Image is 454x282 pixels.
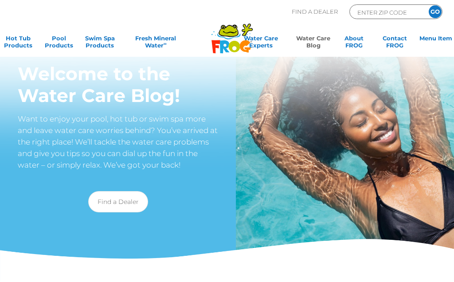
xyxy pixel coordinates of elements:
a: Fresh MineralWater∞ [122,35,188,52]
sup: ∞ [164,41,167,46]
a: PoolProducts [41,35,77,52]
p: Find A Dealer [292,4,338,19]
a: ContactFROG [377,35,413,52]
a: Menu Item [418,35,454,52]
a: AboutFROG [336,35,372,52]
a: Water CareBlog [295,35,332,52]
input: Zip Code Form [356,7,416,17]
input: GO [429,5,442,18]
a: Swim SpaProducts [82,35,118,52]
a: Water CareExperts [231,35,290,52]
a: Find a Dealer [88,191,148,212]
